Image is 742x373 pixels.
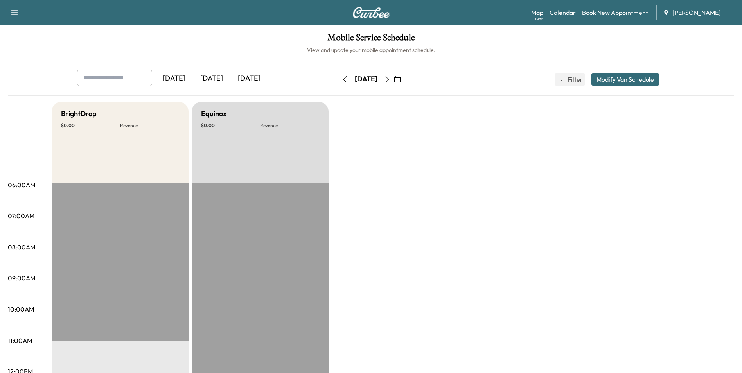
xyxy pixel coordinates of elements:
[230,70,268,88] div: [DATE]
[352,7,390,18] img: Curbee Logo
[672,8,720,17] span: [PERSON_NAME]
[568,75,582,84] span: Filter
[155,70,193,88] div: [DATE]
[591,73,659,86] button: Modify Van Schedule
[555,73,585,86] button: Filter
[61,108,97,119] h5: BrightDrop
[8,242,35,252] p: 08:00AM
[535,16,543,22] div: Beta
[582,8,648,17] a: Book New Appointment
[355,74,377,84] div: [DATE]
[201,122,260,129] p: $ 0.00
[8,273,35,283] p: 09:00AM
[260,122,319,129] p: Revenue
[8,46,734,54] h6: View and update your mobile appointment schedule.
[201,108,226,119] h5: Equinox
[61,122,120,129] p: $ 0.00
[550,8,576,17] a: Calendar
[8,305,34,314] p: 10:00AM
[8,180,35,190] p: 06:00AM
[120,122,179,129] p: Revenue
[531,8,543,17] a: MapBeta
[8,336,32,345] p: 11:00AM
[8,33,734,46] h1: Mobile Service Schedule
[8,211,34,221] p: 07:00AM
[193,70,230,88] div: [DATE]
